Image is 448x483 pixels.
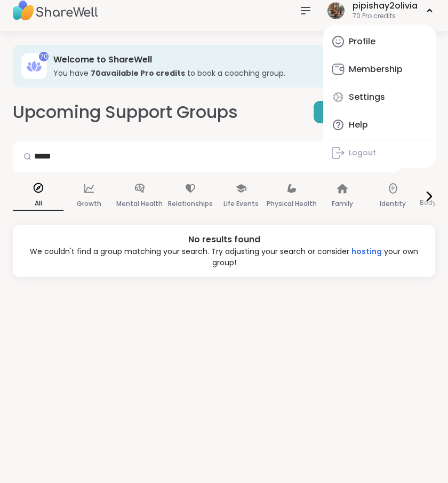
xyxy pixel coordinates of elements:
div: 70 [39,52,49,61]
h2: Upcoming Support Groups [13,100,238,124]
img: pipishay2olivia [327,2,345,19]
a: hosting [351,246,382,257]
h3: Welcome to ShareWell [53,54,420,66]
div: Settings [349,91,385,103]
b: 70 available Pro credit s [91,68,185,78]
div: Logout [349,148,376,159]
div: 70 Pro credits [353,12,418,21]
a: Membership [327,57,432,82]
p: Physical Health [267,197,317,210]
p: Family [332,197,353,210]
p: Relationships [168,197,213,210]
h3: You have to book a coaching group. [53,68,420,78]
a: Logout [327,142,432,164]
p: Identity [380,197,406,210]
a: Profile [327,29,432,54]
div: Profile [349,36,375,47]
p: Growth [77,197,101,210]
div: Help [349,119,368,131]
a: Help [327,112,432,138]
div: Membership [349,64,403,75]
div: We couldn't find a group matching your search. Try adjusting your search or consider your own group! [21,246,427,268]
p: Mental Health [116,197,163,210]
a: CREATE A SUPPORT GROUP [314,101,435,123]
p: Life Events [223,197,259,210]
p: All [13,197,63,211]
a: Settings [327,84,432,110]
div: No results found [21,233,427,246]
